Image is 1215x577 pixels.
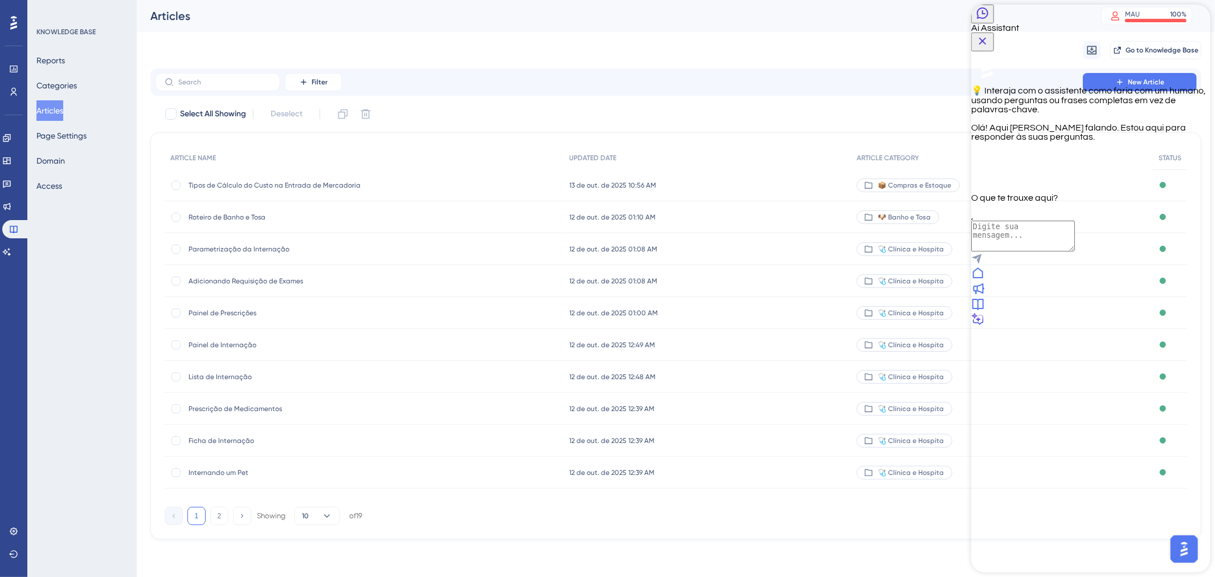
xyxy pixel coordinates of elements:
span: 🩺 Clínica e Hospita [878,277,944,286]
span: 13 de out. de 2025 10:56 AM [570,181,657,190]
span: Lista de Internação [189,372,371,381]
button: Access [36,176,62,196]
span: ARTICLE CATEGORY [857,153,919,162]
button: Page Settings [36,125,87,146]
span: UPDATED DATE [570,153,617,162]
span: 12 de out. de 2025 12:39 AM [570,468,655,477]
button: Categories [36,75,77,96]
button: Filter [285,73,342,91]
span: 🐶 Banho e Tosa [878,213,931,222]
span: Filter [312,78,328,87]
span: 10 [302,511,309,521]
span: 🩺 Clínica e Hospita [878,404,944,413]
span: Internando um Pet [189,468,371,477]
span: Deselect [271,107,302,121]
button: 10 [294,507,340,525]
div: of 19 [349,511,362,521]
span: 🩺 Clínica e Hospita [878,245,944,254]
span: 12 de out. de 2025 12:39 AM [570,436,655,445]
button: Articles [36,100,63,121]
span: Prescrição de Medicamentos [189,404,371,413]
button: 2 [210,507,228,525]
span: Ficha de Internação [189,436,371,445]
span: 🩺 Clínica e Hospita [878,468,944,477]
span: Parametrização da Internação [189,245,371,254]
button: Domain [36,151,65,171]
span: 12 de out. de 2025 12:39 AM [570,404,655,413]
button: Reports [36,50,65,71]
img: launcher-image-alternative-text [7,7,27,27]
span: 12 de out. de 2025 12:49 AM [570,340,656,350]
input: Search [178,78,271,86]
span: 📦 Compras e Estoque [878,181,951,190]
span: ARTICLE NAME [170,153,216,162]
span: 12 de out. de 2025 12:48 AM [570,372,656,381]
span: Tipos de Cálculo do Custo na Entrada de Mercadoria [189,181,371,190]
div: Articles [150,8,1073,24]
button: 1 [187,507,206,525]
span: Need Help? [27,3,71,17]
span: Roteiro de Banho e Tosa [189,213,371,222]
span: Painel de Internação [189,340,371,350]
span: 🩺 Clínica e Hospita [878,340,944,350]
div: Showing [257,511,285,521]
div: KNOWLEDGE BASE [36,27,96,36]
span: 12 de out. de 2025 01:08 AM [570,277,658,286]
span: 🩺 Clínica e Hospita [878,372,944,381]
button: Open AI Assistant Launcher [3,3,31,31]
span: Painel de Prescrições [189,308,371,318]
span: 12 de out. de 2025 01:08 AM [570,245,658,254]
span: 12 de out. de 2025 01:10 AM [570,213,656,222]
span: Adicionando Requisição de Exames [189,277,371,286]
span: 12 de out. de 2025 01:00 AM [570,308,658,318]
span: Select All Showing [180,107,246,121]
button: Deselect [260,104,313,124]
span: 🩺 Clínica e Hospita [878,436,944,445]
div: 1 [79,6,82,15]
span: 🩺 Clínica e Hospita [878,308,944,318]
